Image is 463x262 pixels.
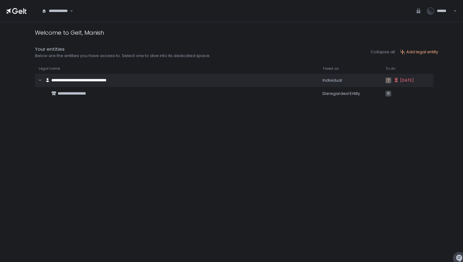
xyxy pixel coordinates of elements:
span: [DATE] [400,78,414,83]
span: Taxed as [323,66,339,71]
span: Legal name [39,66,60,71]
div: Below are the entities you have access to. Select one to dive into its dedicated space. [35,53,210,59]
div: Welcome to Gelt, Manish [35,28,104,37]
span: 0 [386,91,391,96]
div: Search for option [38,4,73,18]
button: Collapse all [371,49,395,55]
span: 7 [386,78,391,83]
button: Add legal entity [400,49,438,55]
span: To do [386,66,395,71]
div: Your entities [35,46,210,53]
div: Disregarded Entity [323,91,378,96]
div: Individual [323,78,378,83]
